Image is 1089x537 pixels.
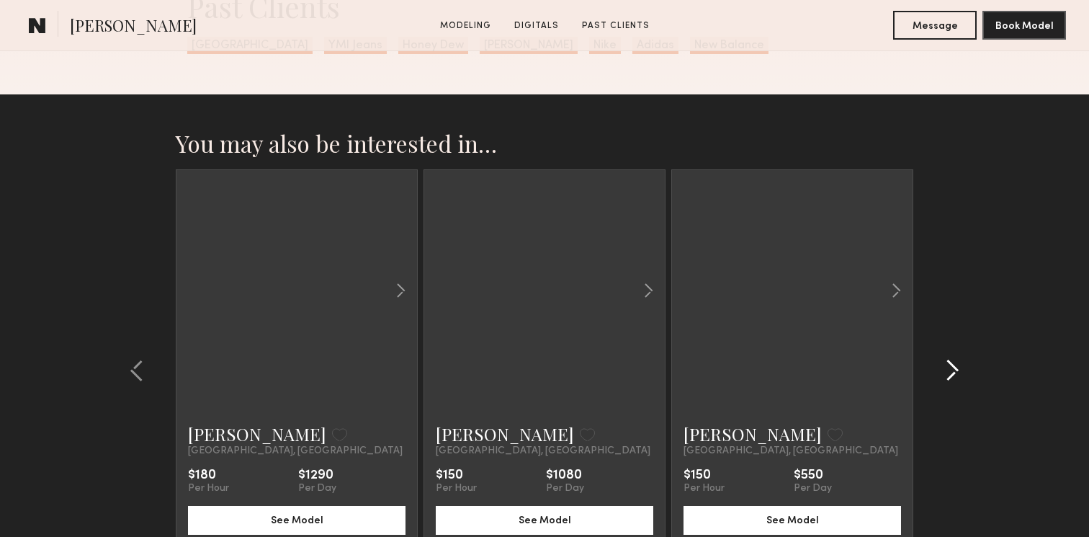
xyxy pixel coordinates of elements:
[684,422,822,445] a: [PERSON_NAME]
[70,14,197,40] span: [PERSON_NAME]
[188,445,403,457] span: [GEOGRAPHIC_DATA], [GEOGRAPHIC_DATA]
[684,513,901,525] a: See Model
[436,483,477,494] div: Per Hour
[794,469,832,483] div: $550
[436,513,653,525] a: See Model
[298,469,336,483] div: $1290
[684,506,901,535] button: See Model
[684,483,725,494] div: Per Hour
[436,422,574,445] a: [PERSON_NAME]
[436,445,650,457] span: [GEOGRAPHIC_DATA], [GEOGRAPHIC_DATA]
[188,506,405,535] button: See Model
[576,19,655,32] a: Past Clients
[794,483,832,494] div: Per Day
[436,506,653,535] button: See Model
[546,483,584,494] div: Per Day
[684,469,725,483] div: $150
[982,11,1066,40] button: Book Model
[893,11,977,40] button: Message
[508,19,565,32] a: Digitals
[188,422,326,445] a: [PERSON_NAME]
[188,469,229,483] div: $180
[176,129,913,158] h2: You may also be interested in…
[188,513,405,525] a: See Model
[436,469,477,483] div: $150
[546,469,584,483] div: $1080
[188,483,229,494] div: Per Hour
[982,19,1066,31] a: Book Model
[298,483,336,494] div: Per Day
[434,19,497,32] a: Modeling
[684,445,898,457] span: [GEOGRAPHIC_DATA], [GEOGRAPHIC_DATA]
